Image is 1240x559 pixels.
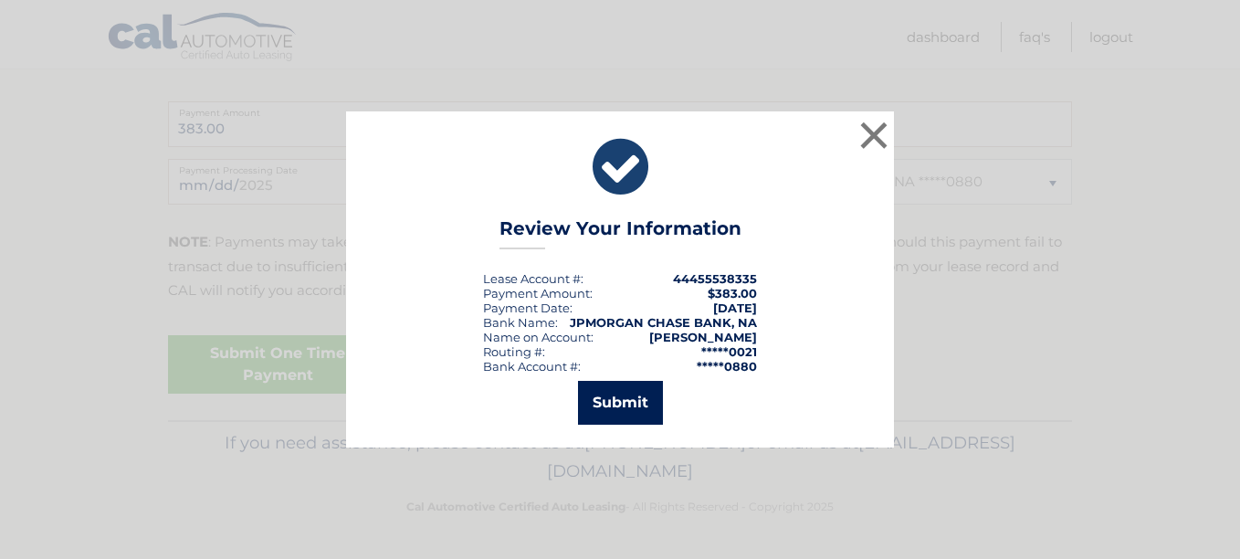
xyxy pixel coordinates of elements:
button: Submit [578,381,663,425]
div: Bank Account #: [483,359,581,374]
strong: [PERSON_NAME] [649,330,757,344]
span: [DATE] [713,301,757,315]
span: Payment Date [483,301,570,315]
strong: 44455538335 [673,271,757,286]
div: : [483,301,573,315]
div: Bank Name: [483,315,558,330]
h3: Review Your Information [499,217,741,249]
div: Lease Account #: [483,271,583,286]
div: Payment Amount: [483,286,593,301]
span: $383.00 [708,286,757,301]
div: Name on Account: [483,330,594,344]
strong: JPMORGAN CHASE BANK, NA [570,315,757,330]
div: Routing #: [483,344,545,359]
button: × [856,117,892,153]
